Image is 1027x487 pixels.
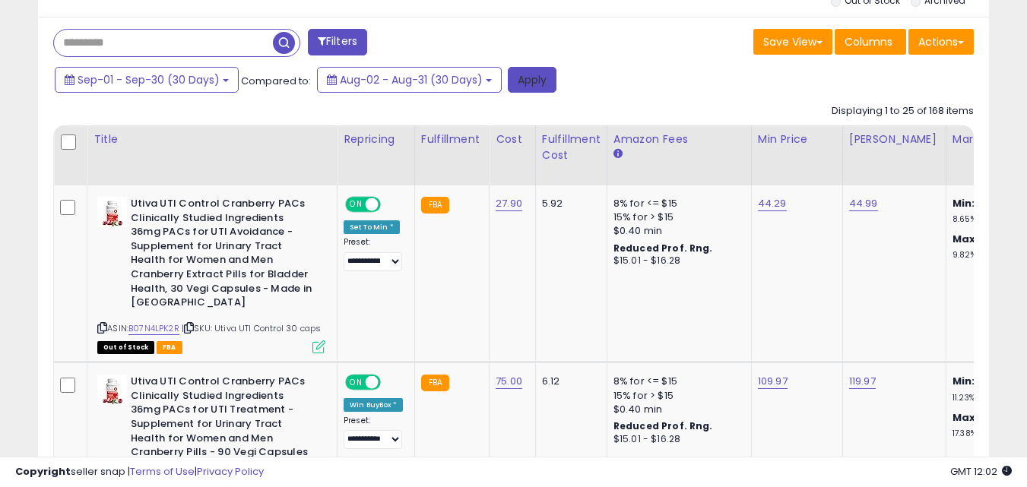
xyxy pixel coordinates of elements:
[496,131,529,147] div: Cost
[508,67,556,93] button: Apply
[128,322,179,335] a: B07N4LPK2R
[421,131,483,147] div: Fulfillment
[613,433,740,446] div: $15.01 - $16.28
[347,376,366,389] span: ON
[908,29,974,55] button: Actions
[78,72,220,87] span: Sep-01 - Sep-30 (30 Days)
[542,131,601,163] div: Fulfillment Cost
[496,374,522,389] a: 75.00
[758,374,788,389] a: 109.97
[758,196,787,211] a: 44.29
[613,419,713,432] b: Reduced Prof. Rng.
[542,197,595,210] div: 5.92
[15,465,264,479] div: seller snap | |
[753,29,832,55] button: Save View
[613,375,740,388] div: 8% for <= $15
[97,375,127,405] img: 41kSIhQM9BL._SL40_.jpg
[379,198,403,211] span: OFF
[953,232,979,246] b: Max:
[421,197,449,213] small: FBA
[97,197,127,227] img: 41kSIhQM9BL._SL40_.jpg
[613,131,745,147] div: Amazon Fees
[613,255,740,267] div: $15.01 - $16.28
[347,198,366,211] span: ON
[758,131,836,147] div: Min Price
[157,341,182,354] span: FBA
[344,131,408,147] div: Repricing
[613,224,740,238] div: $0.40 min
[613,197,740,210] div: 8% for <= $15
[845,34,892,49] span: Columns
[613,147,623,161] small: Amazon Fees.
[542,375,595,388] div: 6.12
[308,29,367,55] button: Filters
[130,464,195,479] a: Terms of Use
[953,196,975,210] b: Min:
[950,464,1012,479] span: 2025-10-13 12:02 GMT
[344,220,400,234] div: Set To Min *
[317,67,502,93] button: Aug-02 - Aug-31 (30 Days)
[97,197,325,352] div: ASIN:
[344,416,403,450] div: Preset:
[953,410,979,425] b: Max:
[344,398,403,412] div: Win BuyBox *
[182,322,321,334] span: | SKU: Utiva UTI Control 30 caps
[832,104,974,119] div: Displaying 1 to 25 of 168 items
[496,196,522,211] a: 27.90
[613,210,740,224] div: 15% for > $15
[197,464,264,479] a: Privacy Policy
[849,374,876,389] a: 119.97
[15,464,71,479] strong: Copyright
[131,375,315,477] b: Utiva UTI Control Cranberry PACs Clinically Studied Ingredients 36mg PACs for UTI Treatment - Sup...
[421,375,449,391] small: FBA
[835,29,906,55] button: Columns
[953,374,975,388] b: Min:
[849,131,940,147] div: [PERSON_NAME]
[849,196,878,211] a: 44.99
[379,376,403,389] span: OFF
[340,72,483,87] span: Aug-02 - Aug-31 (30 Days)
[613,242,713,255] b: Reduced Prof. Rng.
[131,197,315,314] b: Utiva UTI Control Cranberry PACs Clinically Studied Ingredients 36mg PACs for UTI Avoidance - Sup...
[613,389,740,403] div: 15% for > $15
[97,341,154,354] span: All listings that are currently out of stock and unavailable for purchase on Amazon
[613,403,740,416] div: $0.40 min
[344,237,403,271] div: Preset:
[241,74,311,88] span: Compared to:
[94,131,331,147] div: Title
[55,67,239,93] button: Sep-01 - Sep-30 (30 Days)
